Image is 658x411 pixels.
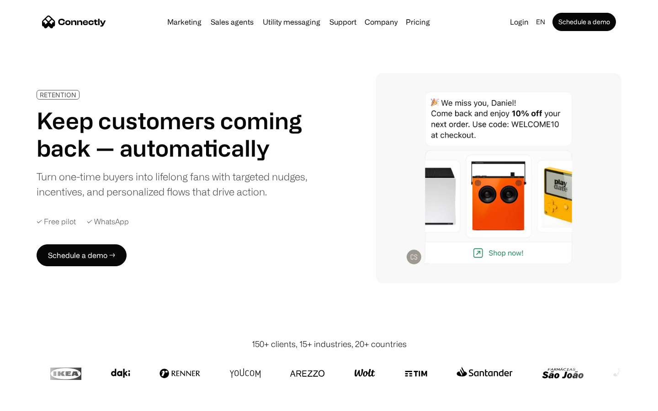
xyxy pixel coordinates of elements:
[326,18,360,26] a: Support
[402,18,434,26] a: Pricing
[37,217,76,226] div: ✓ Free pilot
[252,338,407,350] div: 150+ clients, 15+ industries, 20+ countries
[207,18,257,26] a: Sales agents
[37,244,127,266] a: Schedule a demo →
[87,217,129,226] div: ✓ WhatsApp
[259,18,324,26] a: Utility messaging
[506,16,532,28] a: Login
[164,18,205,26] a: Marketing
[536,16,545,28] div: en
[552,13,616,31] a: Schedule a demo
[532,16,551,28] div: en
[37,169,314,199] div: Turn one-time buyers into lifelong fans with targeted nudges, incentives, and personalized flows ...
[9,394,55,408] aside: Language selected: English
[18,395,55,408] ul: Language list
[42,15,106,29] a: home
[40,91,76,98] div: RETENTION
[365,16,398,28] div: Company
[37,107,314,162] h1: Keep customers coming back — automatically
[362,16,400,28] div: Company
